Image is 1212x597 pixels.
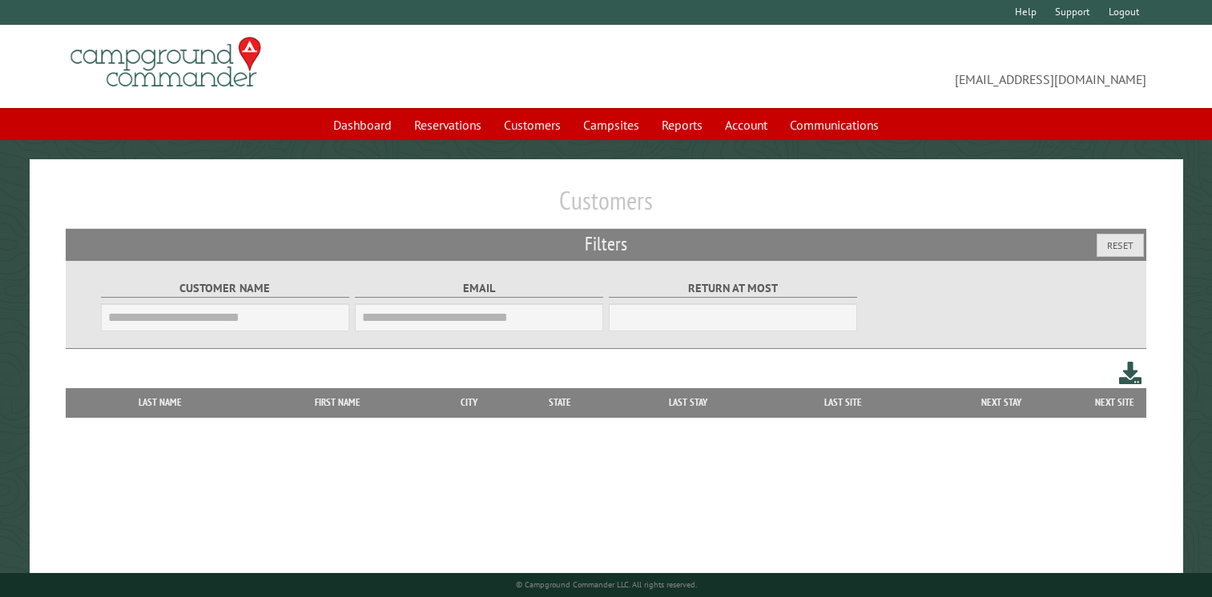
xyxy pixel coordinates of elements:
a: Reservations [405,110,491,140]
th: Next Site [1082,388,1146,417]
a: Download this customer list (.csv) [1119,359,1142,388]
span: [EMAIL_ADDRESS][DOMAIN_NAME] [606,44,1147,89]
a: Dashboard [324,110,401,140]
a: Account [715,110,777,140]
label: Email [355,279,604,298]
label: Return at most [609,279,858,298]
th: Last Site [767,388,920,417]
button: Reset [1097,234,1144,257]
th: Last Name [74,388,248,417]
a: Communications [780,110,888,140]
a: Reports [652,110,712,140]
th: City [429,388,509,417]
th: State [509,388,610,417]
h2: Filters [66,229,1146,259]
label: Customer Name [101,279,350,298]
th: Last Stay [610,388,766,417]
img: Campground Commander [66,31,266,94]
small: © Campground Commander LLC. All rights reserved. [516,579,697,590]
th: First Name [247,388,429,417]
h1: Customers [66,185,1146,229]
a: Campsites [574,110,649,140]
th: Next Stay [920,388,1083,417]
a: Customers [494,110,570,140]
